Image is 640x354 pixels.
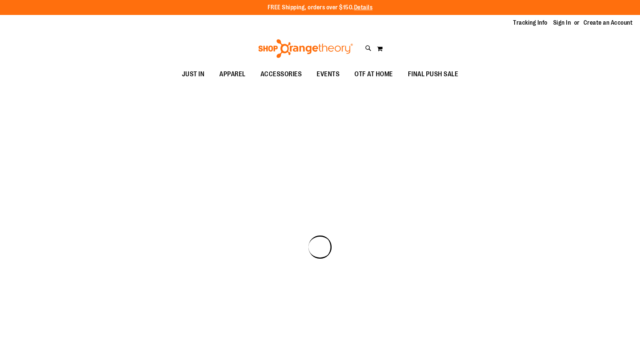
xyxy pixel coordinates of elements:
[583,19,633,27] a: Create an Account
[174,66,212,83] a: JUST IN
[260,66,302,83] span: ACCESSORIES
[257,39,354,58] img: Shop Orangetheory
[309,66,347,83] a: EVENTS
[268,3,373,12] p: FREE Shipping, orders over $150.
[513,19,548,27] a: Tracking Info
[354,4,373,11] a: Details
[253,66,310,83] a: ACCESSORIES
[408,66,458,83] span: FINAL PUSH SALE
[354,66,393,83] span: OTF AT HOME
[219,66,246,83] span: APPAREL
[400,66,466,83] a: FINAL PUSH SALE
[182,66,205,83] span: JUST IN
[347,66,400,83] a: OTF AT HOME
[212,66,253,83] a: APPAREL
[553,19,571,27] a: Sign In
[317,66,339,83] span: EVENTS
